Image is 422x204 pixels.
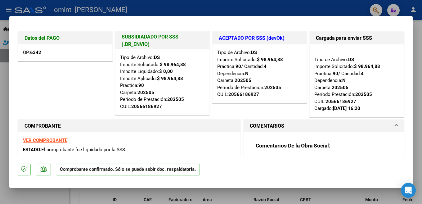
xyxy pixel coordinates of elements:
[137,90,154,95] strong: 202505
[244,132,404,197] div: COMENTARIOS
[236,64,241,69] strong: 90
[245,71,249,76] strong: N
[25,34,106,42] h1: Datos del PAGO
[348,57,354,62] strong: DS
[235,78,251,83] strong: 202505
[56,164,200,176] p: Comprobante confirmado. Sólo se puede subir doc. respaldatoria.
[23,138,67,143] a: VER COMPROBANTE
[342,78,346,83] strong: N
[219,34,300,42] h1: ACEPTADO POR SSS (devOk)
[157,76,183,81] strong: $ 98.964,88
[138,83,144,88] strong: 90
[30,50,41,55] strong: 6342
[355,92,372,97] strong: 202505
[333,71,338,76] strong: 90
[23,147,41,152] span: ESTADO:
[228,91,259,98] div: 20566186927
[244,120,404,132] mat-expansion-panel-header: COMENTARIOS
[316,34,397,42] h1: Cargada para enviar SSS
[41,147,126,152] span: El comprobante fue liquidado por la SSS.
[361,71,364,76] strong: 4
[256,143,330,149] strong: Comentarios De la Obra Social:
[264,85,281,90] strong: 202505
[217,49,302,98] div: Tipo de Archivo: Importe Solicitado: Práctica: / Cantidad: Dependencia: Carpeta: Período de Prest...
[159,69,173,74] strong: $ 0,00
[314,49,399,112] div: Tipo de Archivo: Importe Solicitado: Práctica: / Cantidad: Dependencia: Carpeta: Período Prestaci...
[23,50,41,55] span: OP:
[401,183,416,198] div: Open Intercom Messenger
[256,155,392,168] p: Recuerde debe cargar sus facturaciones seleccionando únicamente el área "Integración"
[131,103,162,110] div: 20566186927
[250,122,284,130] h1: COMENTARIOS
[333,106,360,111] strong: [DATE] 16:20
[160,62,186,67] strong: $ 98.964,88
[122,33,203,48] h1: SUBSIDIADADO POR SSS (.DR_ENVIO)
[251,50,257,55] strong: DS
[257,57,283,62] strong: $ 98.964,88
[25,123,61,129] strong: COMPROBANTE
[120,54,205,110] div: Tipo de Archivo: Importe Solicitado: Importe Liquidado: Importe Aplicado: Práctica: Carpeta: Perí...
[325,98,356,105] div: 20566186927
[354,64,380,69] strong: $ 98.964,88
[332,85,348,90] strong: 202505
[154,55,160,60] strong: DS
[167,97,184,102] strong: 202505
[264,64,267,69] strong: 4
